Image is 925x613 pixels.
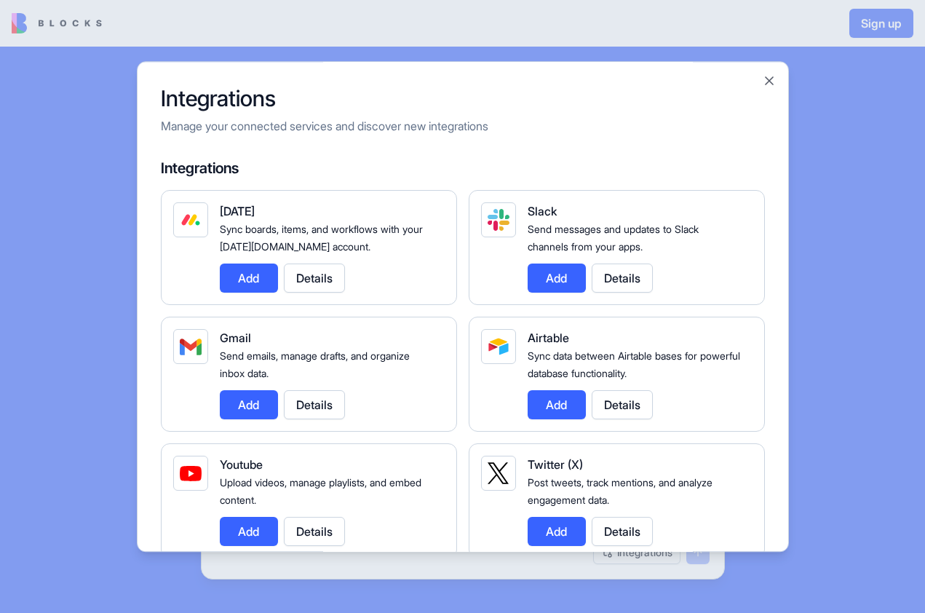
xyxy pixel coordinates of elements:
span: Airtable [528,331,569,345]
span: Youtube [220,457,263,472]
span: Gmail [220,331,251,345]
span: Slack [528,204,557,218]
span: Post tweets, track mentions, and analyze engagement data. [528,476,712,506]
button: Details [592,390,653,419]
button: Details [284,517,345,546]
h2: Integrations [161,85,765,111]
p: Manage your connected services and discover new integrations [161,117,765,135]
button: Add [528,264,586,293]
button: Details [592,264,653,293]
span: Sync data between Airtable bases for powerful database functionality. [528,349,740,379]
span: [DATE] [220,204,255,218]
button: Details [284,390,345,419]
button: Add [220,517,278,546]
button: Add [220,264,278,293]
span: Sync boards, items, and workflows with your [DATE][DOMAIN_NAME] account. [220,223,423,253]
span: Upload videos, manage playlists, and embed content. [220,476,421,506]
h4: Integrations [161,158,765,178]
button: Add [528,517,586,546]
span: Send messages and updates to Slack channels from your apps. [528,223,699,253]
span: Twitter (X) [528,457,583,472]
button: Details [592,517,653,546]
button: Add [528,390,586,419]
button: Close [762,74,777,88]
button: Details [284,264,345,293]
span: Send emails, manage drafts, and organize inbox data. [220,349,410,379]
button: Add [220,390,278,419]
